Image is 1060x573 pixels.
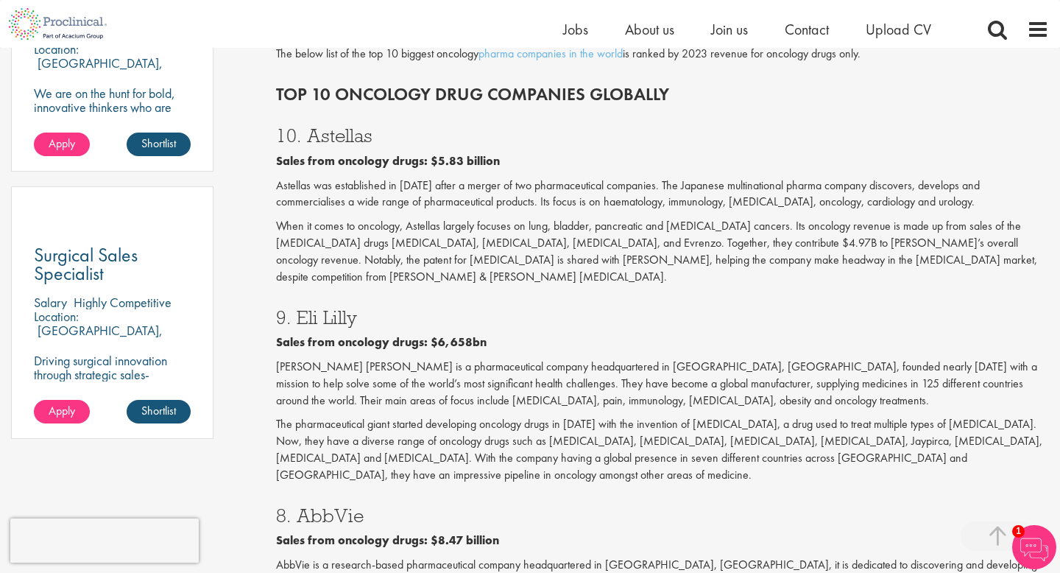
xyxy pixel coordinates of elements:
img: Chatbot [1012,525,1056,569]
p: We are on the hunt for bold, innovative thinkers who are ready to help push the boundaries of sci... [34,86,191,170]
b: Sales from oncology drugs: $5.83 billion [276,153,500,169]
a: Jobs [563,20,588,39]
a: Shortlist [127,133,191,156]
span: Salary [34,294,67,311]
a: pharma companies in the world [478,46,623,61]
p: Highly Competitive [74,294,172,311]
p: Astellas was established in [DATE] after a merger of two pharmaceutical companies. The Japanese m... [276,177,1049,211]
a: Apply [34,133,90,156]
span: Apply [49,136,75,151]
p: [PERSON_NAME] [PERSON_NAME] is a pharmaceutical company headquartered in [GEOGRAPHIC_DATA], [GEOG... [276,359,1049,409]
h3: 8. AbbVie [276,506,1049,525]
a: About us [625,20,674,39]
iframe: reCAPTCHA [10,518,199,563]
b: Sales from oncology drugs: $6,658bn [276,334,487,350]
a: Contact [785,20,829,39]
a: Shortlist [127,400,191,423]
span: Surgical Sales Specialist [34,242,138,286]
p: The below list of the top 10 biggest oncology is ranked by 2023 revenue for oncology drugs only. [276,46,1049,63]
a: Upload CV [866,20,931,39]
a: Surgical Sales Specialist [34,246,191,283]
p: When it comes to oncology, Astellas largely focuses on lung, bladder, pancreatic and [MEDICAL_DAT... [276,218,1049,285]
p: The pharmaceutical giant started developing oncology drugs in [DATE] with the invention of [MEDIC... [276,416,1049,483]
p: Driving surgical innovation through strategic sales-empowering operating rooms with cutting-edge ... [34,354,191,423]
span: Location: [34,308,79,325]
p: [GEOGRAPHIC_DATA], [GEOGRAPHIC_DATA] [34,55,163,85]
b: Sales from oncology drugs: $8.47 billion [276,532,499,548]
span: Location: [34,41,79,57]
h3: 10. Astellas [276,126,1049,145]
h3: 9. Eli Lilly [276,308,1049,327]
h2: Top 10 Oncology drug companies globally [276,85,1049,104]
span: 1 [1012,525,1025,538]
a: Apply [34,400,90,423]
a: Join us [711,20,748,39]
p: [GEOGRAPHIC_DATA], [GEOGRAPHIC_DATA] [34,322,163,353]
span: Apply [49,403,75,418]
